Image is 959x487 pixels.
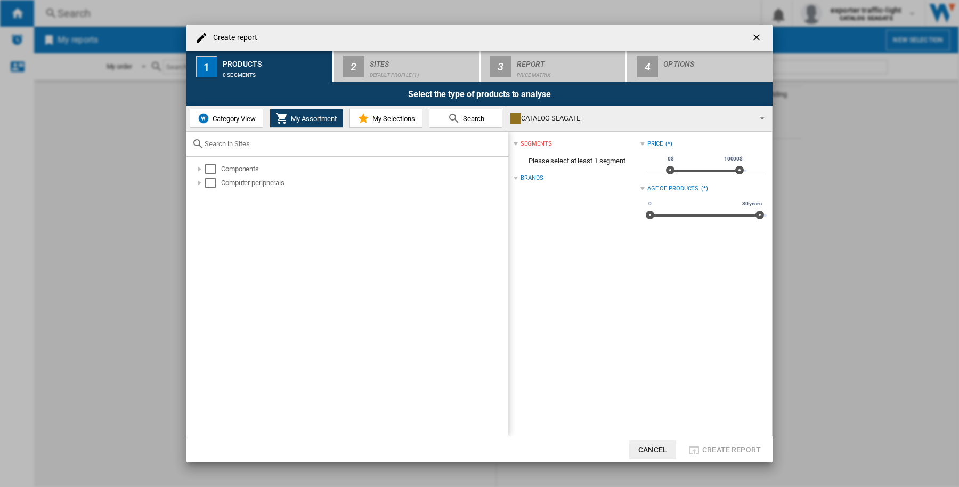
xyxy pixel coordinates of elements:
[751,32,764,45] ng-md-icon: getI18NText('BUTTONS.CLOSE_DIALOG')
[223,67,328,78] div: 0 segments
[197,112,210,125] img: wiser-icon-blue.png
[460,115,484,123] span: Search
[517,55,622,67] div: Report
[627,51,773,82] button: 4 Options
[647,199,653,208] span: 0
[205,178,221,188] md-checkbox: Select
[521,140,551,148] div: segments
[270,109,343,128] button: My Assortment
[205,140,503,148] input: Search in Sites
[663,55,768,67] div: Options
[429,109,502,128] button: Search
[702,445,761,454] span: Create report
[221,164,507,174] div: Components
[521,174,543,182] div: Brands
[629,440,676,459] button: Cancel
[186,51,333,82] button: 1 Products 0 segments
[722,155,744,163] span: 10000$
[370,55,475,67] div: Sites
[288,115,337,123] span: My Assortment
[370,115,415,123] span: My Selections
[514,151,640,171] span: Please select at least 1 segment
[210,115,256,123] span: Category View
[481,51,627,82] button: 3 Report Price Matrix
[223,55,328,67] div: Products
[647,185,699,193] div: Age of products
[517,67,622,78] div: Price Matrix
[647,140,663,148] div: Price
[208,33,257,43] h4: Create report
[510,111,751,126] div: CATALOG SEAGATE
[741,199,763,208] span: 30 years
[334,51,480,82] button: 2 Sites Default profile (1)
[490,56,511,77] div: 3
[221,178,507,188] div: Computer peripherals
[343,56,364,77] div: 2
[205,164,221,174] md-checkbox: Select
[637,56,658,77] div: 4
[349,109,422,128] button: My Selections
[186,82,773,106] div: Select the type of products to analyse
[666,155,676,163] span: 0$
[685,440,764,459] button: Create report
[370,67,475,78] div: Default profile (1)
[196,56,217,77] div: 1
[190,109,263,128] button: Category View
[747,27,768,49] button: getI18NText('BUTTONS.CLOSE_DIALOG')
